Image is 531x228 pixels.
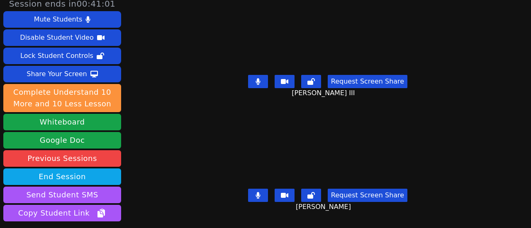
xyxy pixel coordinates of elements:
[3,48,121,64] button: Lock Student Controls
[328,189,407,202] button: Request Screen Share
[3,84,121,112] button: Complete Understand 10 More and 10 Less Lesson
[27,67,87,81] div: Share Your Screen
[20,31,93,44] div: Disable Student Video
[3,11,121,28] button: Mute Students
[3,132,121,149] a: Google Doc
[3,168,121,185] button: End Session
[20,49,93,62] div: Lock Student Controls
[3,205,121,221] button: Copy Student Link
[3,187,121,203] button: Send Student SMS
[292,88,357,98] span: [PERSON_NAME] III
[18,207,106,219] span: Copy Student Link
[3,29,121,46] button: Disable Student Video
[3,66,121,82] button: Share Your Screen
[296,202,353,212] span: [PERSON_NAME]
[3,150,121,167] a: Previous Sessions
[34,13,82,26] div: Mute Students
[3,114,121,130] button: Whiteboard
[328,75,407,88] button: Request Screen Share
